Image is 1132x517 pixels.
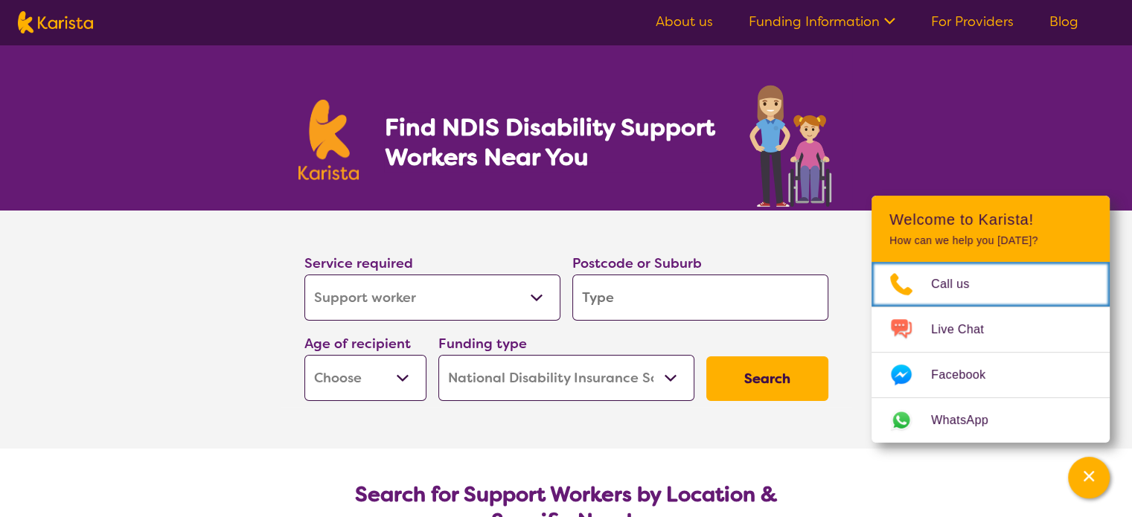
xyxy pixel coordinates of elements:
[1049,13,1078,30] a: Blog
[931,364,1003,386] span: Facebook
[872,398,1110,443] a: Web link opens in a new tab.
[706,356,828,401] button: Search
[931,409,1006,431] span: WhatsApp
[438,335,527,353] label: Funding type
[304,335,411,353] label: Age of recipient
[572,274,828,321] input: Type
[749,13,895,30] a: Funding Information
[304,254,413,272] label: Service required
[872,262,1110,443] ul: Choose channel
[1068,457,1110,498] button: Channel Menu
[872,196,1110,443] div: Channel Menu
[298,100,359,180] img: Karista logo
[889,234,1092,247] p: How can we help you [DATE]?
[384,112,717,172] h1: Find NDIS Disability Support Workers Near You
[889,211,1092,228] h2: Welcome to Karista!
[656,13,713,30] a: About us
[931,318,1002,341] span: Live Chat
[572,254,702,272] label: Postcode or Suburb
[748,80,834,211] img: support-worker
[18,11,93,33] img: Karista logo
[931,273,988,295] span: Call us
[931,13,1014,30] a: For Providers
